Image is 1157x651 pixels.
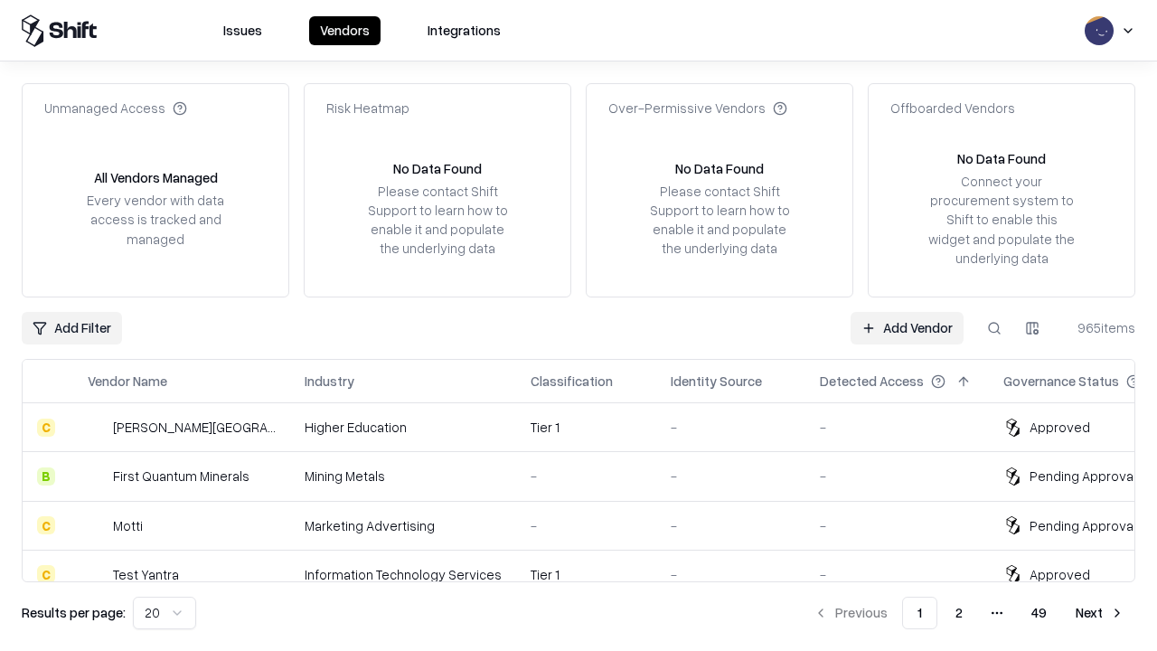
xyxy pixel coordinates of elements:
[22,603,126,622] p: Results per page:
[309,16,381,45] button: Vendors
[305,467,502,486] div: Mining Metals
[113,516,143,535] div: Motti
[113,467,249,486] div: First Quantum Minerals
[851,312,964,344] a: Add Vendor
[113,565,179,584] div: Test Yantra
[88,516,106,534] img: Motti
[531,418,642,437] div: Tier 1
[88,419,106,437] img: Reichman University
[1030,418,1090,437] div: Approved
[305,565,502,584] div: Information Technology Services
[88,565,106,583] img: Test Yantra
[1003,372,1119,391] div: Governance Status
[113,418,276,437] div: [PERSON_NAME][GEOGRAPHIC_DATA]
[44,99,187,118] div: Unmanaged Access
[1030,516,1136,535] div: Pending Approval
[22,312,122,344] button: Add Filter
[305,418,502,437] div: Higher Education
[927,172,1077,268] div: Connect your procurement system to Shift to enable this widget and populate the underlying data
[37,467,55,486] div: B
[671,372,762,391] div: Identity Source
[675,159,764,178] div: No Data Found
[820,516,974,535] div: -
[890,99,1015,118] div: Offboarded Vendors
[671,418,791,437] div: -
[326,99,409,118] div: Risk Heatmap
[820,467,974,486] div: -
[37,419,55,437] div: C
[94,168,218,187] div: All Vendors Managed
[671,467,791,486] div: -
[88,467,106,486] img: First Quantum Minerals
[608,99,787,118] div: Over-Permissive Vendors
[820,565,974,584] div: -
[305,372,354,391] div: Industry
[941,597,977,629] button: 2
[531,467,642,486] div: -
[88,372,167,391] div: Vendor Name
[803,597,1135,629] nav: pagination
[37,516,55,534] div: C
[212,16,273,45] button: Issues
[417,16,512,45] button: Integrations
[1063,318,1135,337] div: 965 items
[1030,565,1090,584] div: Approved
[671,565,791,584] div: -
[957,149,1046,168] div: No Data Found
[820,418,974,437] div: -
[80,191,230,248] div: Every vendor with data access is tracked and managed
[1017,597,1061,629] button: 49
[305,516,502,535] div: Marketing Advertising
[902,597,937,629] button: 1
[644,182,795,259] div: Please contact Shift Support to learn how to enable it and populate the underlying data
[820,372,924,391] div: Detected Access
[393,159,482,178] div: No Data Found
[1065,597,1135,629] button: Next
[531,372,613,391] div: Classification
[531,565,642,584] div: Tier 1
[37,565,55,583] div: C
[531,516,642,535] div: -
[362,182,513,259] div: Please contact Shift Support to learn how to enable it and populate the underlying data
[1030,467,1136,486] div: Pending Approval
[671,516,791,535] div: -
